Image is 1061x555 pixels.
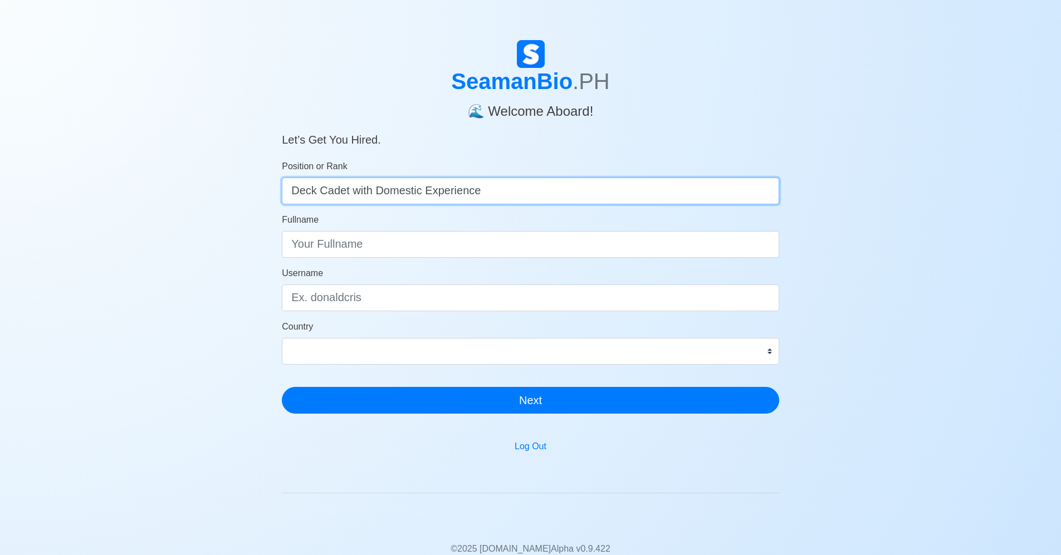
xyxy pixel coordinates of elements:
button: Log Out [507,436,554,457]
span: Position or Rank [282,161,347,171]
span: Username [282,268,323,278]
button: Next [282,387,779,414]
h1: SeamanBio [282,68,779,95]
span: .PH [573,69,610,94]
h4: 🌊 Welcome Aboard! [282,95,779,120]
span: Fullname [282,215,319,224]
img: Logo [517,40,545,68]
h5: Let’s Get You Hired. [282,120,779,146]
label: Country [282,320,313,333]
input: Your Fullname [282,231,779,258]
input: ex. 2nd Officer w/Master License [282,178,779,204]
input: Ex. donaldcris [282,284,779,311]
